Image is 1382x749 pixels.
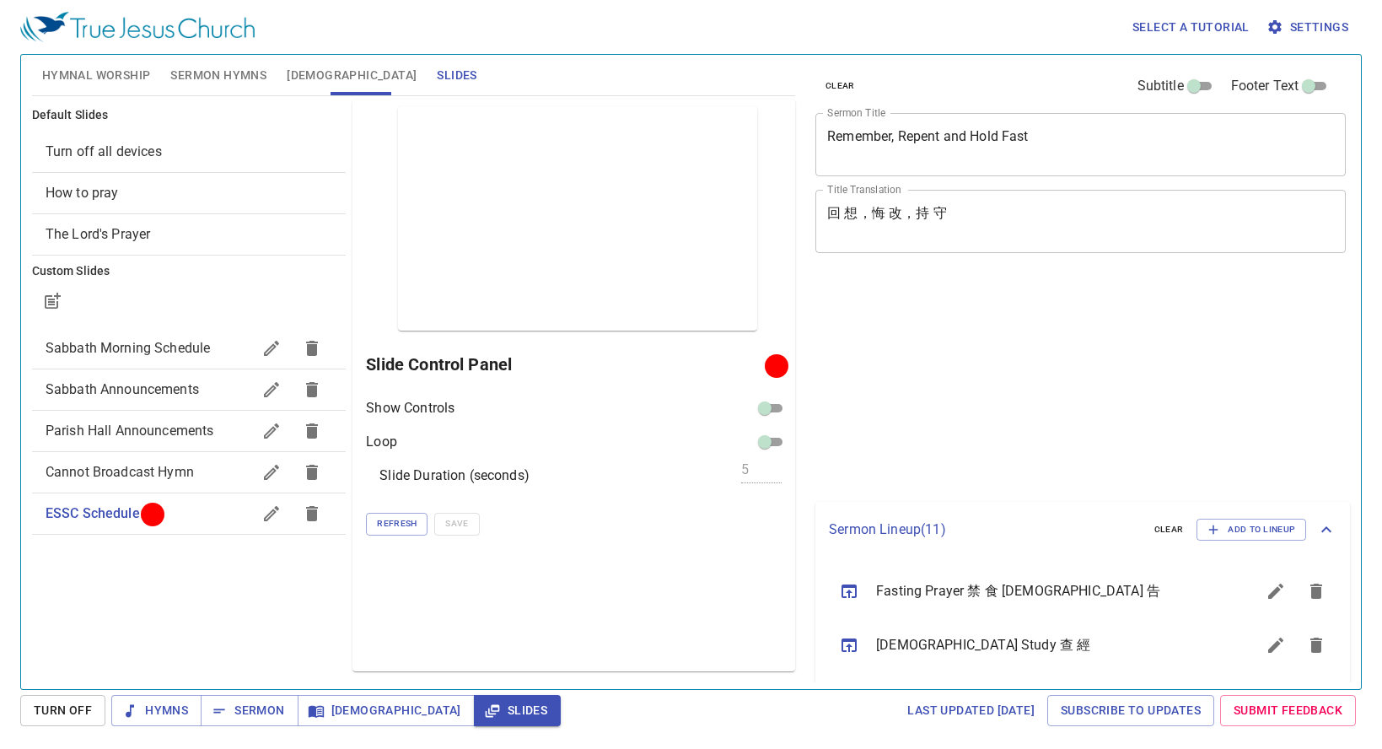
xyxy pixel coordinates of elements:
button: Hymns [111,695,202,726]
button: Settings [1263,12,1355,43]
span: Last updated [DATE] [907,700,1035,721]
a: Last updated [DATE] [901,695,1041,726]
span: Parish Hall Announcements [46,423,214,439]
div: Cannot Broadcast Hymn [32,452,347,493]
h6: Default Slides [32,106,347,125]
span: clear [1154,522,1184,537]
span: Submit Feedback [1234,700,1342,721]
span: Cannot Broadcast Hymn [46,464,194,480]
div: Parish Hall Announcements [32,411,347,451]
span: Slides [437,65,476,86]
button: Slides [474,695,561,726]
span: Settings [1270,17,1348,38]
img: True Jesus Church [20,12,255,42]
button: Turn Off [20,695,105,726]
span: Sabbath Morning Schedule [46,340,211,356]
div: ESSC Schedule [32,493,347,534]
button: Refresh [366,513,428,535]
span: Sermon Hymns [170,65,266,86]
h6: Custom Slides [32,262,347,281]
span: Hymns [125,700,188,721]
span: clear [825,78,855,94]
button: Sermon [201,695,298,726]
iframe: from-child [809,271,1242,495]
span: Select a tutorial [1132,17,1250,38]
span: Sermon [214,700,284,721]
textarea: Remember, Repent and Hold Fast [827,128,1334,160]
div: Turn off all devices [32,132,347,172]
span: Subtitle [1137,76,1184,96]
a: Submit Feedback [1220,695,1356,726]
div: Sabbath Announcements [32,369,347,410]
p: Loop [366,432,397,452]
span: Footer Text [1231,76,1299,96]
span: [object Object] [46,226,151,242]
button: clear [815,76,865,96]
a: Subscribe to Updates [1047,695,1214,726]
span: [DEMOGRAPHIC_DATA] [287,65,417,86]
button: Select a tutorial [1126,12,1256,43]
span: [DEMOGRAPHIC_DATA] [311,700,461,721]
p: Show Controls [366,398,454,418]
span: Sabbath Announcements [46,381,199,397]
span: Slides [487,700,547,721]
span: [object Object] [46,143,162,159]
span: [object Object] [46,185,119,201]
span: Subscribe to Updates [1061,700,1201,721]
span: Hymnal Worship [42,65,151,86]
div: Sabbath Morning Schedule [32,328,347,369]
h6: Slide Control Panel [366,351,771,378]
button: Add to Lineup [1196,519,1306,541]
span: [DEMOGRAPHIC_DATA] Study 查 經 [876,635,1215,655]
div: The Lord's Prayer [32,214,347,255]
span: Refresh [377,516,417,531]
span: Turn Off [34,700,92,721]
span: Fasting Prayer 禁 食 [DEMOGRAPHIC_DATA] 告 [876,581,1215,601]
div: How to pray [32,173,347,213]
button: [DEMOGRAPHIC_DATA] [298,695,475,726]
p: Slide Duration (seconds) [379,466,530,486]
textarea: 回 想，悔 改，持 守 [827,205,1334,237]
button: clear [1144,520,1194,540]
div: Sermon Lineup(11)clearAdd to Lineup [815,502,1350,558]
span: ESSC Schedule [46,505,140,521]
span: Add to Lineup [1207,522,1295,537]
p: Sermon Lineup ( 11 ) [829,520,1141,540]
